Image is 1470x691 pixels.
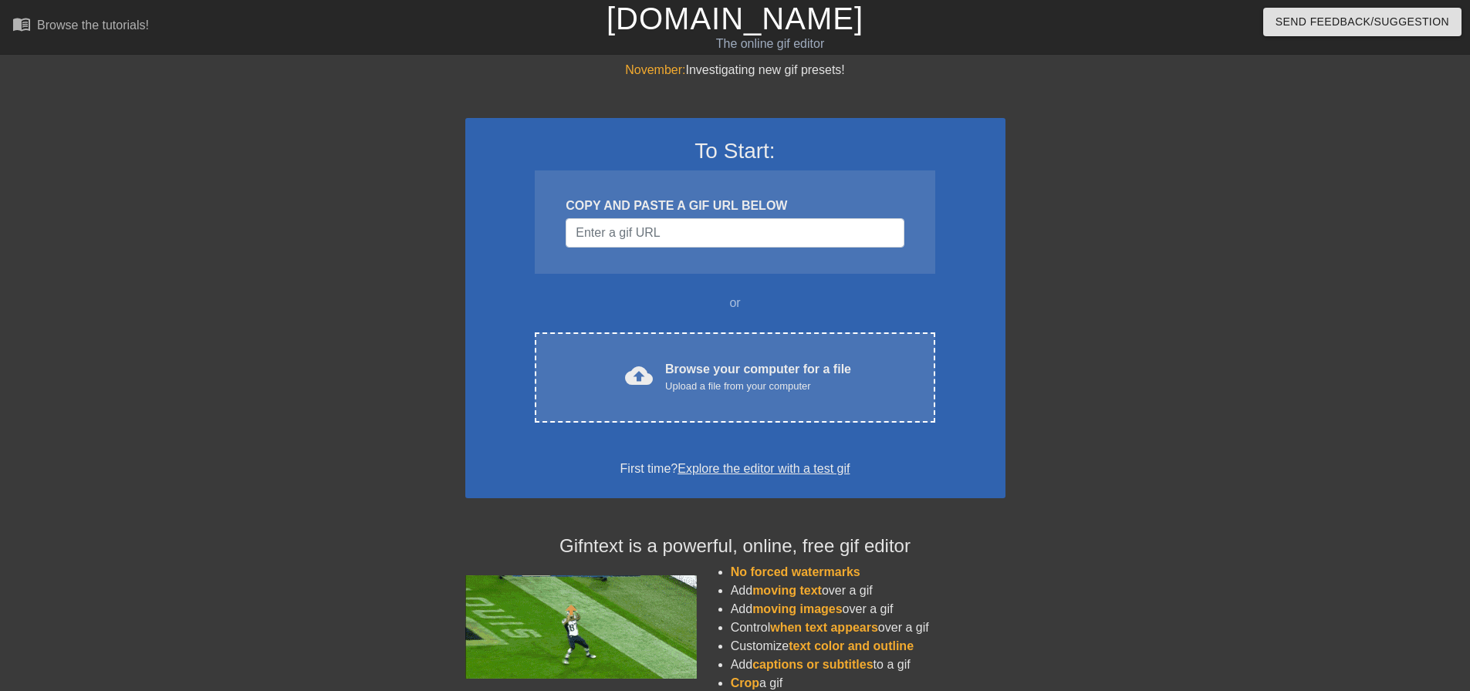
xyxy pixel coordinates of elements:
span: Send Feedback/Suggestion [1276,12,1449,32]
li: Control over a gif [731,619,1005,637]
div: Investigating new gif presets! [465,61,1005,79]
a: Explore the editor with a test gif [678,462,850,475]
span: when text appears [770,621,878,634]
div: Upload a file from your computer [665,379,851,394]
span: cloud_upload [625,362,653,389]
span: Crop [731,676,759,689]
div: COPY AND PASTE A GIF URL BELOW [566,197,904,215]
img: football_small.gif [465,575,697,679]
span: moving text [752,584,822,597]
div: Browse your computer for a file [665,360,851,394]
h4: Gifntext is a powerful, online, free gif editor [465,535,1005,558]
span: captions or subtitles [752,658,873,671]
li: Add over a gif [731,581,1005,600]
li: Customize [731,637,1005,656]
h3: To Start: [485,138,985,164]
a: Browse the tutorials! [12,15,149,39]
span: text color and outline [789,639,914,652]
span: moving images [752,602,842,615]
span: November: [625,63,685,76]
span: No forced watermarks [731,565,860,578]
button: Send Feedback/Suggestion [1263,8,1462,36]
li: Add to a gif [731,656,1005,674]
input: Username [566,218,904,248]
div: The online gif editor [498,35,1043,53]
div: or [505,294,965,312]
div: First time? [485,460,985,478]
div: Browse the tutorials! [37,19,149,32]
span: menu_book [12,15,31,33]
a: [DOMAIN_NAME] [607,2,863,35]
li: Add over a gif [731,600,1005,619]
